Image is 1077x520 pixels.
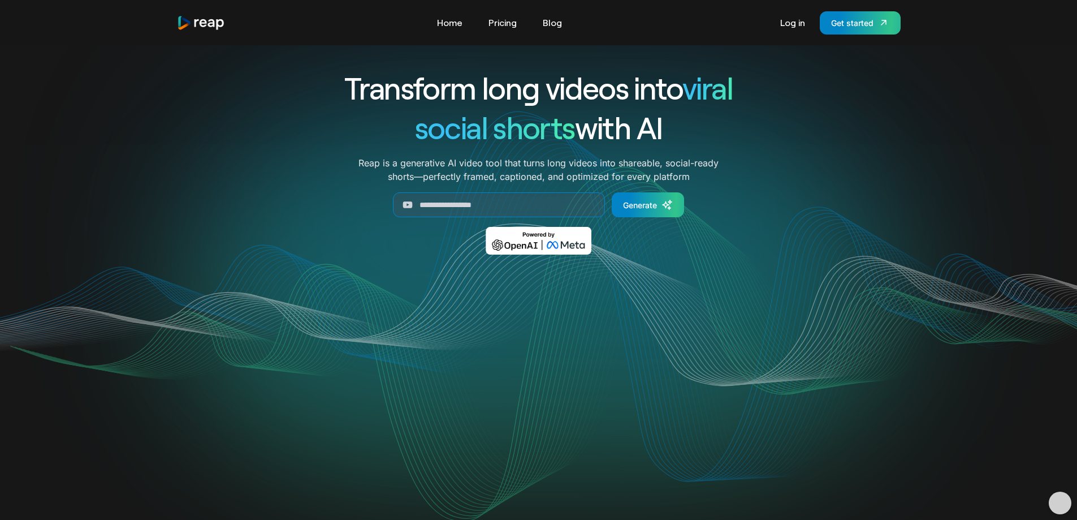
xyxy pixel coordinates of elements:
div: Get started [831,17,873,29]
span: viral [682,69,733,106]
div: Generate [623,199,657,211]
a: Log in [775,14,811,32]
p: Reap is a generative AI video tool that turns long videos into shareable, social-ready shorts—per... [358,156,719,183]
img: reap logo [177,15,226,31]
form: Generate Form [304,192,774,217]
a: Generate [612,192,684,217]
img: Powered by OpenAI & Meta [486,227,591,255]
video: Your browser does not support the video tag. [311,271,766,499]
a: Get started [820,11,901,35]
a: home [177,15,226,31]
a: Pricing [483,14,522,32]
a: Home [431,14,468,32]
h1: Transform long videos into [304,68,774,108]
span: social shorts [415,109,575,145]
h1: with AI [304,108,774,147]
a: Blog [537,14,568,32]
